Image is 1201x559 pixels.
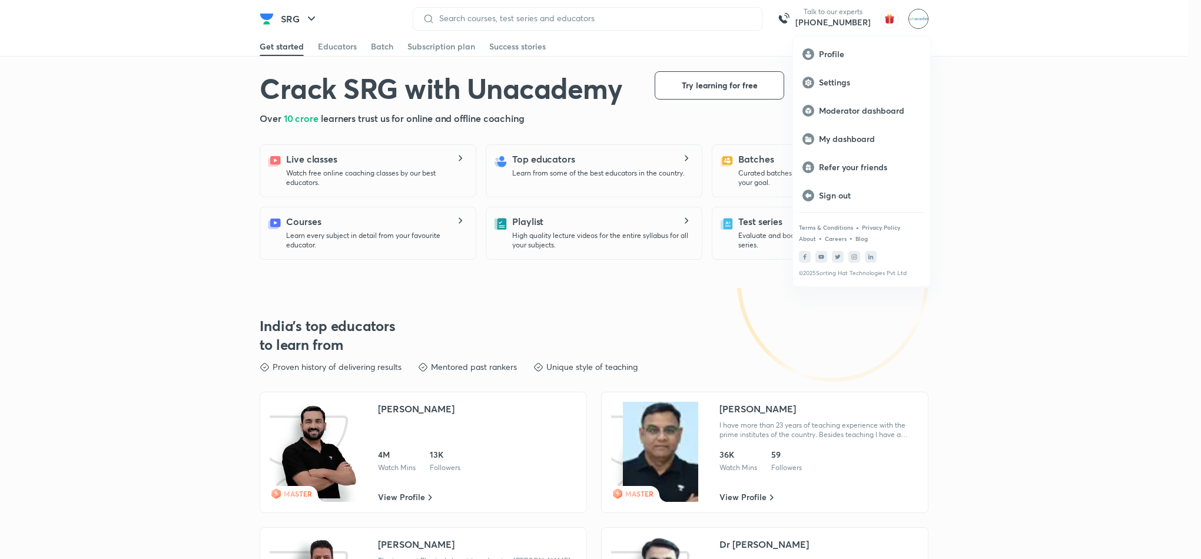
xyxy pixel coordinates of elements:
[819,134,921,144] p: My dashboard
[855,222,860,233] div: •
[799,224,853,231] a: Terms & Conditions
[855,235,868,242] a: Blog
[819,77,921,88] p: Settings
[819,162,921,173] p: Refer your friends
[793,125,930,153] a: My dashboard
[819,105,921,116] p: Moderator dashboard
[818,233,822,243] div: •
[799,235,816,242] a: About
[793,68,930,97] a: Settings
[825,235,847,242] a: Careers
[799,270,924,277] p: © 2025 Sorting Hat Technologies Pvt Ltd
[819,190,921,201] p: Sign out
[849,233,853,243] div: •
[793,97,930,125] a: Moderator dashboard
[793,153,930,181] a: Refer your friends
[793,40,930,68] a: Profile
[819,49,921,59] p: Profile
[862,224,900,231] a: Privacy Policy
